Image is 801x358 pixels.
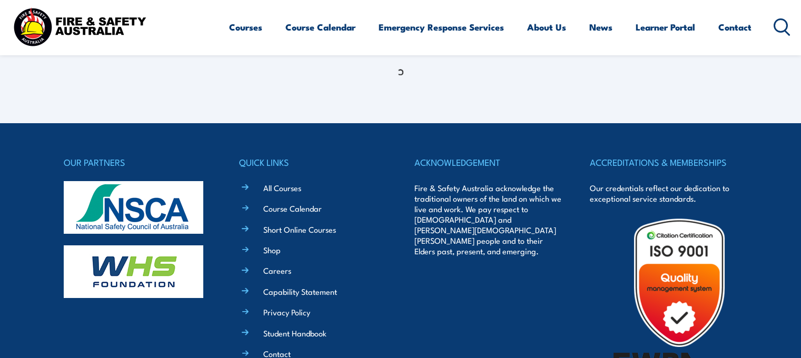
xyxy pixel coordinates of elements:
a: News [589,13,612,41]
a: Capability Statement [263,286,337,297]
a: Course Calendar [263,203,322,214]
h4: ACCREDITATIONS & MEMBERSHIPS [590,155,737,170]
img: whs-logo-footer [64,245,203,298]
a: Course Calendar [285,13,355,41]
a: Short Online Courses [263,224,336,235]
img: nsca-logo-footer [64,181,203,234]
a: Student Handbook [263,327,327,339]
a: Emergency Response Services [379,13,504,41]
h4: ACKNOWLEDGEMENT [414,155,562,170]
a: Careers [263,265,291,276]
a: About Us [527,13,566,41]
h4: OUR PARTNERS [64,155,211,170]
a: Shop [263,244,281,255]
a: Contact [718,13,751,41]
p: Our credentials reflect our dedication to exceptional service standards. [590,183,737,204]
a: Learner Portal [636,13,695,41]
a: Courses [229,13,262,41]
h4: QUICK LINKS [239,155,387,170]
a: Privacy Policy [263,306,310,317]
img: Untitled design (19) [614,217,745,349]
a: All Courses [263,182,301,193]
p: Fire & Safety Australia acknowledge the traditional owners of the land on which we live and work.... [414,183,562,256]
